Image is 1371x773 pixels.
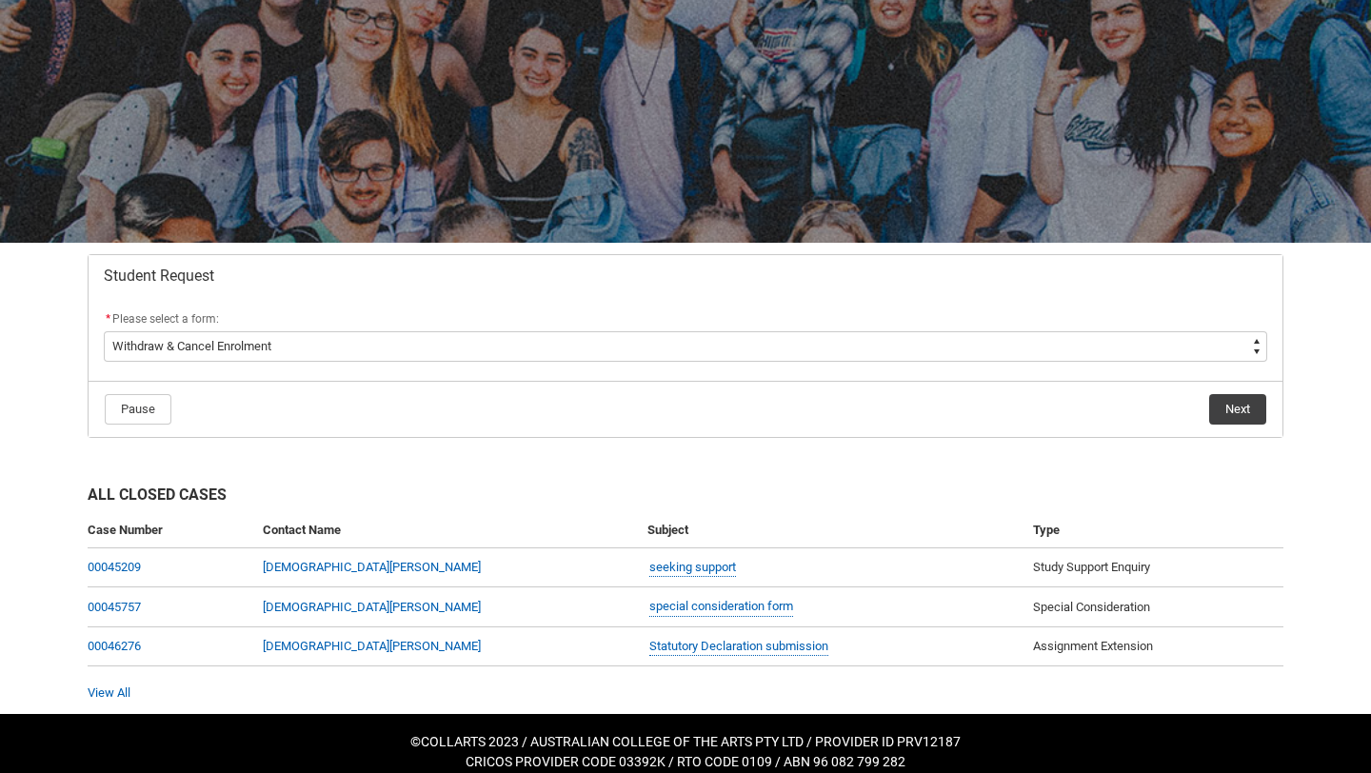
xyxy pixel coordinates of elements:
[1033,639,1153,653] span: Assignment Extension
[649,637,828,657] a: Statutory Declaration submission
[263,639,481,653] a: [DEMOGRAPHIC_DATA][PERSON_NAME]
[1033,600,1150,614] span: Special Consideration
[1025,513,1283,548] th: Type
[88,685,130,700] a: View All Cases
[649,597,793,617] a: special consideration form
[88,639,141,653] a: 00046276
[88,484,1283,513] h2: All Closed Cases
[255,513,641,548] th: Contact Name
[640,513,1025,548] th: Subject
[105,394,171,425] button: Pause
[1209,394,1266,425] button: Next
[263,600,481,614] a: [DEMOGRAPHIC_DATA][PERSON_NAME]
[263,560,481,574] a: [DEMOGRAPHIC_DATA][PERSON_NAME]
[104,267,214,286] span: Student Request
[649,558,736,578] a: seeking support
[88,600,141,614] a: 00045757
[1033,560,1150,574] span: Study Support Enquiry
[112,312,219,326] span: Please select a form:
[88,254,1283,438] article: Redu_Student_Request flow
[106,312,110,326] abbr: required
[88,560,141,574] a: 00045209
[88,513,255,548] th: Case Number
